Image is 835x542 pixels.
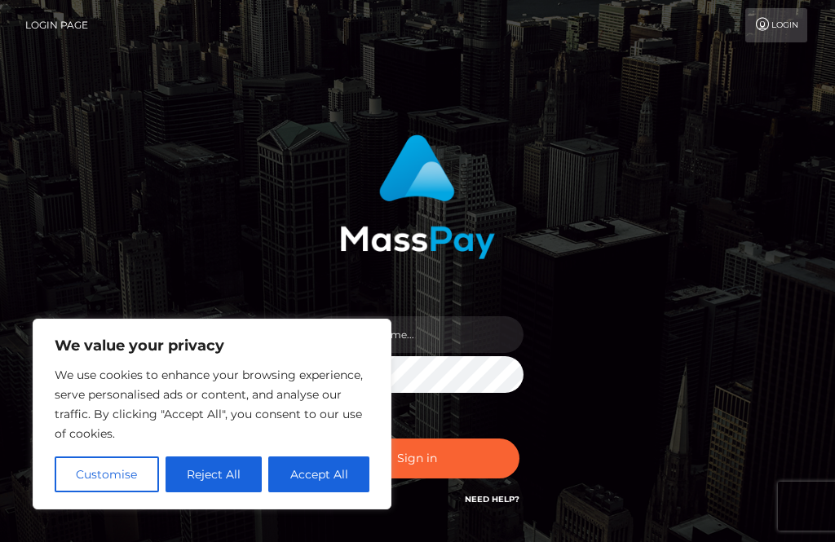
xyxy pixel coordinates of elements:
a: Need Help? [465,494,519,505]
div: We value your privacy [33,319,391,509]
button: Sign in [316,438,519,478]
img: MassPay Login [340,134,495,259]
button: Accept All [268,456,369,492]
p: We value your privacy [55,336,369,355]
input: Username... [341,316,524,353]
a: Login [745,8,807,42]
button: Reject All [166,456,263,492]
p: We use cookies to enhance your browsing experience, serve personalised ads or content, and analys... [55,365,369,443]
button: Customise [55,456,159,492]
a: Login Page [25,8,88,42]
